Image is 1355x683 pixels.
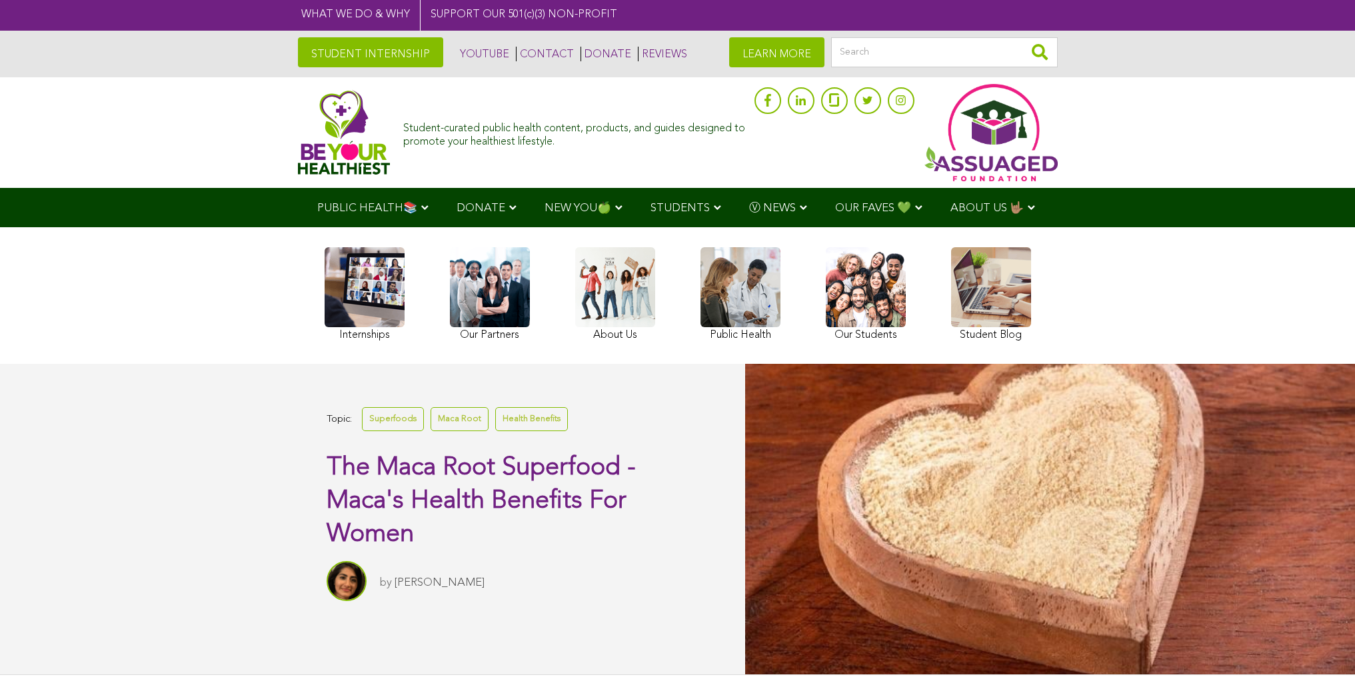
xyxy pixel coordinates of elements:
[298,37,443,67] a: STUDENT INTERNSHIP
[298,90,391,175] img: Assuaged
[831,37,1058,67] input: Search
[638,47,687,61] a: REVIEWS
[950,203,1024,214] span: ABOUT US 🤟🏽
[581,47,631,61] a: DONATE
[835,203,911,214] span: OUR FAVES 💚
[749,203,796,214] span: Ⓥ NEWS
[317,203,417,214] span: PUBLIC HEALTH📚
[495,407,568,430] a: Health Benefits
[327,410,352,428] span: Topic:
[298,188,1058,227] div: Navigation Menu
[431,407,489,430] a: Maca Root
[1288,619,1355,683] iframe: Chat Widget
[545,203,611,214] span: NEW YOU🍏
[651,203,710,214] span: STUDENTS
[327,455,636,547] span: The Maca Root Superfood - Maca's Health Benefits For Women
[829,93,838,107] img: glassdoor
[457,203,505,214] span: DONATE
[403,116,747,148] div: Student-curated public health content, products, and guides designed to promote your healthiest l...
[380,577,392,588] span: by
[457,47,509,61] a: YOUTUBE
[924,84,1058,181] img: Assuaged App
[516,47,574,61] a: CONTACT
[362,407,424,430] a: Superfoods
[327,561,367,601] img: Sitara Darvish
[395,577,485,588] a: [PERSON_NAME]
[729,37,824,67] a: LEARN MORE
